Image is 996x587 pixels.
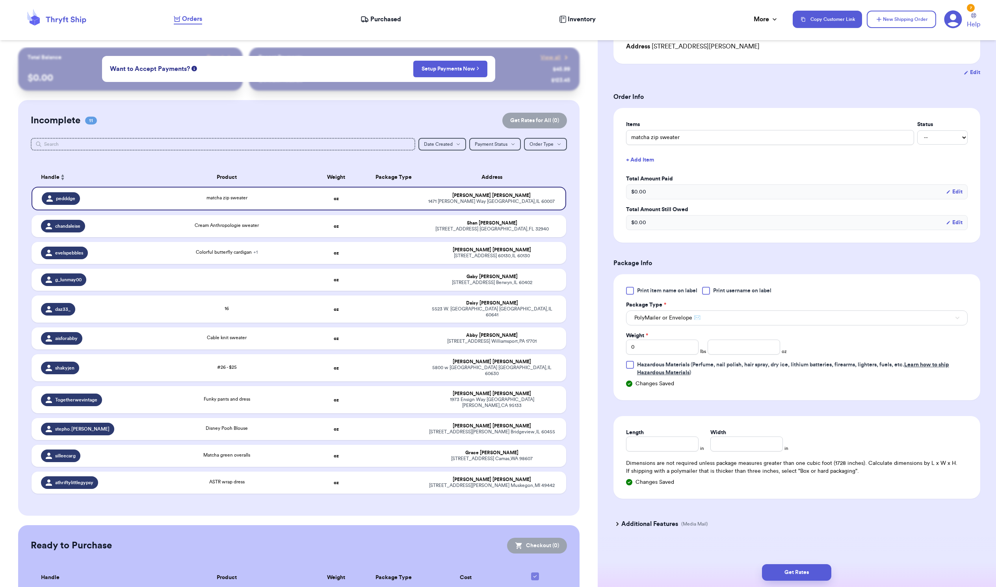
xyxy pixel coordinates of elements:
[427,391,557,397] div: [PERSON_NAME] [PERSON_NAME]
[427,280,557,286] div: [STREET_ADDRESS] Berwyn , IL 60402
[964,69,980,76] button: Edit
[559,15,596,24] a: Inventory
[206,195,247,200] span: matcha zip sweater
[370,15,401,24] span: Purchased
[334,480,339,485] strong: oz
[967,13,980,29] a: Help
[626,332,648,340] label: Weight
[427,429,557,435] div: [STREET_ADDRESS][PERSON_NAME] Bridgeview , IL 60455
[418,138,466,150] button: Date Created
[55,479,93,486] span: athriftylittlegypsy
[55,277,82,283] span: g_lunmay00
[427,483,557,489] div: [STREET_ADDRESS][PERSON_NAME] Muskegon , MI 49442
[541,54,561,61] span: View all
[626,175,968,183] label: Total Amount Paid
[637,362,949,375] span: (Perfume, nail polish, hair spray, dry ice, lithium batteries, firearms, lighters, fuels, etc. )
[427,300,557,306] div: Daisy [PERSON_NAME]
[427,226,557,232] div: [STREET_ADDRESS] [GEOGRAPHIC_DATA] , FL 32940
[551,76,570,84] div: $ 123.45
[427,365,557,377] div: 5800 w [GEOGRAPHIC_DATA] [GEOGRAPHIC_DATA] , IL 60630
[553,65,570,73] div: $ 45.99
[424,142,453,147] span: Date Created
[427,306,557,318] div: 5523 W. [GEOGRAPHIC_DATA] [GEOGRAPHIC_DATA] , IL 60641
[427,397,557,409] div: 1973 Ensign Way [GEOGRAPHIC_DATA][PERSON_NAME] , CA 95133
[713,287,771,295] span: Print username on label
[541,54,570,61] a: View all
[427,253,557,259] div: [STREET_ADDRESS] 60130 , IL 60130
[700,445,704,451] span: in
[427,456,557,462] div: [STREET_ADDRESS] Camas , WA 98607
[626,121,914,128] label: Items
[967,20,980,29] span: Help
[334,427,339,431] strong: oz
[524,138,567,150] button: Order Type
[636,380,674,388] span: Changes Saved
[195,223,259,228] span: Cream Anthropologie sweater
[41,574,59,582] span: Handle
[28,72,233,84] p: $ 0.00
[754,15,779,24] div: More
[427,333,557,338] div: Abby [PERSON_NAME]
[413,61,488,77] button: Setup Payments Now
[206,426,248,431] span: Disney Pooh Blouse
[334,251,339,255] strong: oz
[631,188,646,196] span: $ 0.00
[944,10,962,28] a: 7
[174,14,202,24] a: Orders
[207,54,233,61] a: Payout
[217,365,237,370] span: #26 - $25
[85,117,97,124] span: 11
[469,138,521,150] button: Payment Status
[762,564,831,581] button: Get Rates
[967,4,975,12] div: 7
[502,113,567,128] button: Get Rates for All (0)
[793,11,862,28] button: Copy Customer Link
[946,188,963,196] button: Edit
[207,335,247,340] span: Cable knit sweater
[613,92,980,102] h3: Order Info
[182,14,202,24] span: Orders
[621,519,678,529] h3: Additional Features
[334,336,339,341] strong: oz
[28,54,61,61] p: Total Balance
[334,453,339,458] strong: oz
[867,11,936,28] button: New Shipping Order
[258,54,302,61] p: Recent Payments
[710,429,726,437] label: Width
[196,250,258,254] span: Colorful butterfly cardigan
[623,151,971,169] button: + Add Item
[637,287,697,295] span: Print item name on label
[475,142,507,147] span: Payment Status
[207,54,224,61] span: Payout
[334,224,339,228] strong: oz
[334,196,339,201] strong: oz
[427,193,556,199] div: [PERSON_NAME] [PERSON_NAME]
[360,15,401,24] a: Purchased
[55,365,74,371] span: shakyjen
[427,247,557,253] div: [PERSON_NAME] [PERSON_NAME]
[626,43,650,50] span: Address
[946,219,963,227] button: Edit
[626,429,644,437] label: Length
[147,168,308,187] th: Product
[631,219,646,227] span: $ 0.00
[782,348,787,355] span: oz
[253,250,258,254] span: + 1
[334,277,339,282] strong: oz
[917,121,968,128] label: Status
[784,445,788,451] span: in
[568,15,596,24] span: Inventory
[427,423,557,429] div: [PERSON_NAME] [PERSON_NAME]
[634,314,701,322] span: PolyMailer or Envelope ✉️
[31,138,416,150] input: Search
[110,64,190,74] span: Want to Accept Payments?
[636,478,674,486] span: Changes Saved
[626,301,666,309] label: Package Type
[55,453,76,459] span: silleecarg
[209,479,245,484] span: ASTR wrap dress
[31,114,80,127] h2: Incomplete
[681,521,708,527] p: (Media Mail)
[626,459,968,475] div: Dimensions are not required unless package measures greater than one cubic foot (1728 inches). Ca...
[334,398,339,402] strong: oz
[365,168,422,187] th: Package Type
